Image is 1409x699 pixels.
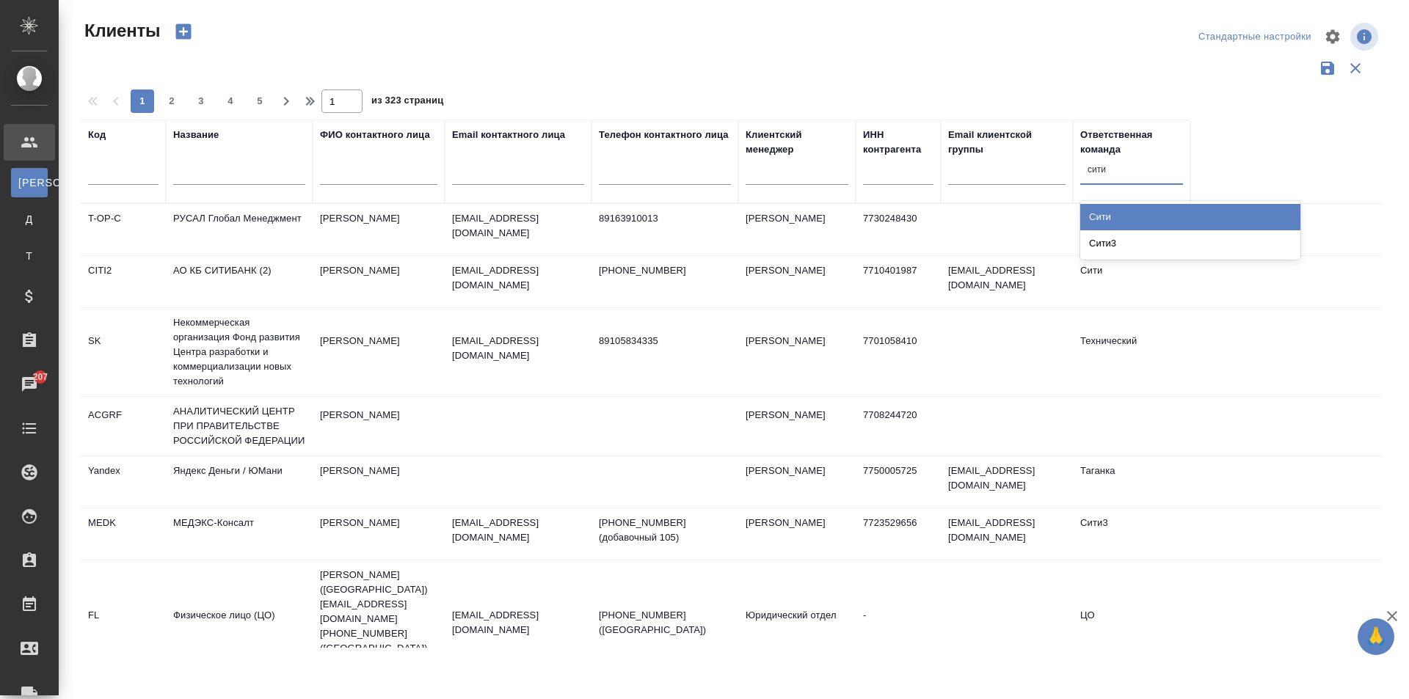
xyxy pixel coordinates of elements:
[81,19,160,43] span: Клиенты
[941,508,1073,560] td: [EMAIL_ADDRESS][DOMAIN_NAME]
[81,256,166,307] td: CITI2
[166,508,313,560] td: МЕДЭКС-Консалт
[452,608,584,637] p: [EMAIL_ADDRESS][DOMAIN_NAME]
[738,456,856,508] td: [PERSON_NAME]
[599,211,731,226] p: 89163910013
[599,516,731,545] p: [PHONE_NUMBER] (добавочный 105)
[863,128,933,157] div: ИНН контрагента
[452,128,565,142] div: Email контактного лица
[81,326,166,378] td: SK
[1080,230,1300,257] div: Сити3
[81,601,166,652] td: FL
[738,400,856,452] td: [PERSON_NAME]
[452,334,584,363] p: [EMAIL_ADDRESS][DOMAIN_NAME]
[948,128,1066,157] div: Email клиентской группы
[313,508,445,560] td: [PERSON_NAME]
[599,263,731,278] p: [PHONE_NUMBER]
[160,94,183,109] span: 2
[219,89,242,113] button: 4
[219,94,242,109] span: 4
[738,256,856,307] td: [PERSON_NAME]
[81,204,166,255] td: T-OP-C
[856,456,941,508] td: 7750005725
[452,263,584,293] p: [EMAIL_ADDRESS][DOMAIN_NAME]
[173,128,219,142] div: Название
[1073,204,1190,255] td: Русал
[1314,54,1341,82] button: Сохранить фильтры
[313,400,445,452] td: [PERSON_NAME]
[738,601,856,652] td: Юридический отдел
[856,508,941,560] td: 7723529656
[1080,128,1183,157] div: Ответственная команда
[738,204,856,255] td: [PERSON_NAME]
[452,211,584,241] p: [EMAIL_ADDRESS][DOMAIN_NAME]
[313,560,445,692] td: [PERSON_NAME] ([GEOGRAPHIC_DATA]) [EMAIL_ADDRESS][DOMAIN_NAME] [PHONE_NUMBER] ([GEOGRAPHIC_DATA])...
[189,89,213,113] button: 3
[738,326,856,378] td: [PERSON_NAME]
[166,19,201,44] button: Создать
[1350,23,1381,51] span: Посмотреть информацию
[856,256,941,307] td: 7710401987
[856,204,941,255] td: 7730248430
[738,508,856,560] td: [PERSON_NAME]
[1073,508,1190,560] td: Сити3
[313,204,445,255] td: [PERSON_NAME]
[856,601,941,652] td: -
[18,175,40,190] span: [PERSON_NAME]
[166,397,313,455] td: АНАЛИТИЧЕСКИЙ ЦЕНТР ПРИ ПРАВИТЕЛЬСТВЕ РОССИЙСКОЙ ФЕДЕРАЦИИ
[81,508,166,560] td: MEDK
[248,94,272,109] span: 5
[856,400,941,452] td: 7708244720
[856,326,941,378] td: 7701058410
[166,308,313,396] td: Некоммерческая организация Фонд развития Центра разработки и коммерциализации новых технологий
[599,608,731,637] p: [PHONE_NUMBER] ([GEOGRAPHIC_DATA])
[313,326,445,378] td: [PERSON_NAME]
[189,94,213,109] span: 3
[599,128,729,142] div: Телефон контактного лица
[166,456,313,508] td: Яндекс Деньги / ЮМани
[320,128,430,142] div: ФИО контактного лица
[160,89,183,113] button: 2
[24,370,57,384] span: 207
[371,92,443,113] span: из 323 страниц
[81,456,166,508] td: Yandex
[166,601,313,652] td: Физическое лицо (ЦО)
[941,456,1073,508] td: [EMAIL_ADDRESS][DOMAIN_NAME]
[1315,19,1350,54] span: Настроить таблицу
[599,334,731,348] p: 89105834335
[4,366,55,403] a: 207
[18,212,40,227] span: Д
[1364,621,1388,652] span: 🙏
[11,168,48,197] a: [PERSON_NAME]
[1341,54,1369,82] button: Сбросить фильтры
[18,249,40,263] span: Т
[1073,601,1190,652] td: ЦО
[11,241,48,271] a: Т
[88,128,106,142] div: Код
[1073,326,1190,378] td: Технический
[1358,618,1394,655] button: 🙏
[1195,26,1315,48] div: split button
[1080,204,1300,230] div: Сити
[1073,256,1190,307] td: Сити
[11,205,48,234] a: Д
[248,89,272,113] button: 5
[313,456,445,508] td: [PERSON_NAME]
[1073,456,1190,508] td: Таганка
[313,256,445,307] td: [PERSON_NAME]
[452,516,584,545] p: [EMAIL_ADDRESS][DOMAIN_NAME]
[166,256,313,307] td: АО КБ СИТИБАНК (2)
[81,400,166,452] td: ACGRF
[166,204,313,255] td: РУСАЛ Глобал Менеджмент
[746,128,848,157] div: Клиентский менеджер
[941,256,1073,307] td: [EMAIL_ADDRESS][DOMAIN_NAME]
